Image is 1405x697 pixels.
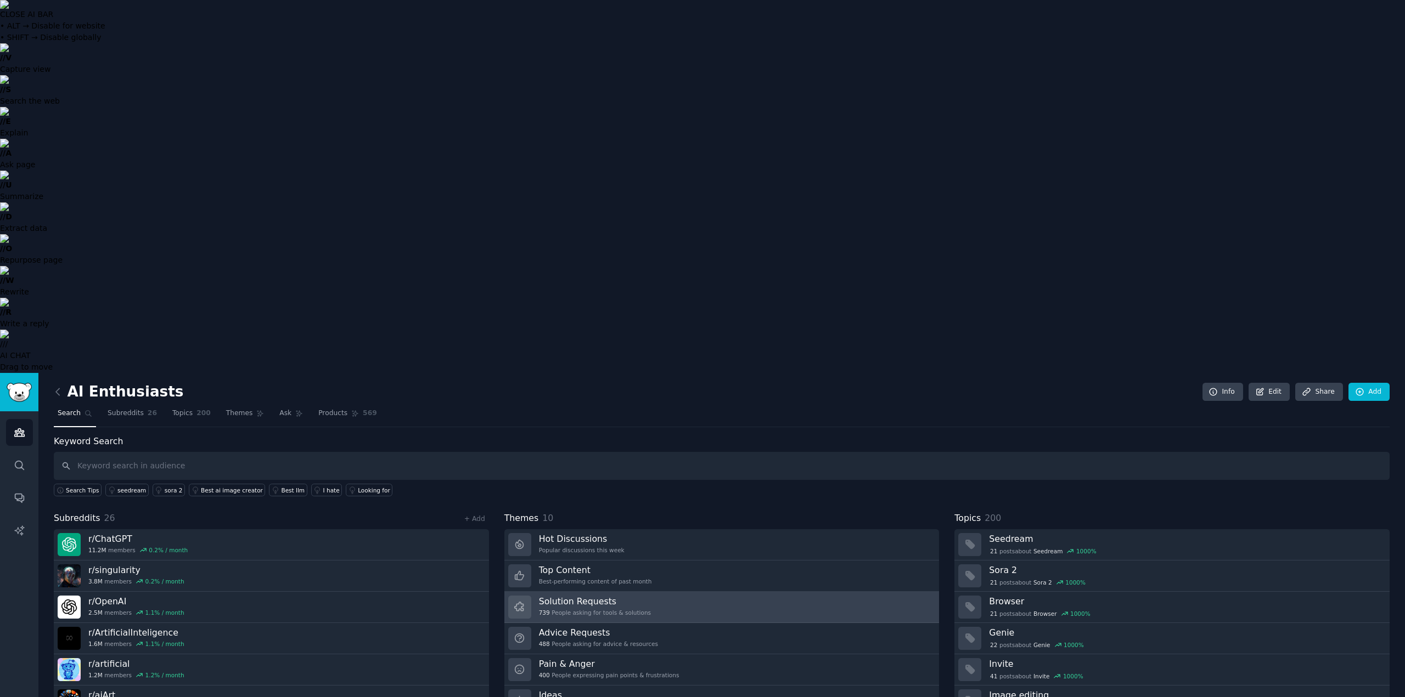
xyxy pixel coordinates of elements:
span: 41 [990,672,997,680]
span: 2.5M [88,609,103,616]
h2: AI Enthusiasts [54,383,183,401]
span: 11.2M [88,546,106,554]
h3: Seedream [989,533,1382,545]
div: post s about [989,577,1086,587]
a: Genie22postsaboutGenie1000% [954,623,1390,654]
a: Topics200 [168,405,215,427]
span: Browser [1033,610,1057,617]
div: Best llm [281,486,305,494]
div: Best-performing content of past month [539,577,652,585]
span: 488 [539,640,550,648]
img: GummySearch logo [7,383,32,402]
span: 1.2M [88,671,103,679]
span: 3.8M [88,577,103,585]
a: Best llm [269,484,307,496]
a: Advice Requests488People asking for advice & resources [504,623,940,654]
h3: r/ artificial [88,658,184,670]
div: members [88,546,188,554]
h3: Advice Requests [539,627,658,638]
div: People asking for tools & solutions [539,609,651,616]
div: members [88,640,184,648]
a: Seedream21postsaboutSeedream1000% [954,529,1390,560]
span: 200 [985,513,1001,523]
a: r/OpenAI2.5Mmembers1.1% / month [54,592,489,623]
a: Best ai image creator [189,484,265,496]
span: 1.6M [88,640,103,648]
a: sora 2 [153,484,185,496]
span: Themes [226,409,253,418]
a: Looking for [346,484,392,496]
div: Looking for [358,486,390,494]
span: 400 [539,671,550,679]
a: Browser21postsaboutBrowser1000% [954,592,1390,623]
h3: Pain & Anger [539,658,679,670]
span: 569 [363,409,377,418]
a: r/ChatGPT11.2Mmembers0.2% / month [54,529,489,560]
div: 1000 % [1065,579,1086,586]
div: I hate [323,486,340,494]
input: Keyword search in audience [54,452,1390,480]
h3: r/ ArtificialInteligence [88,627,184,638]
div: members [88,609,184,616]
div: 1.1 % / month [145,609,184,616]
div: post s about [989,609,1091,619]
div: People expressing pain points & frustrations [539,671,679,679]
label: Keyword Search [54,436,123,446]
div: People asking for advice & resources [539,640,658,648]
span: 22 [990,641,997,649]
span: Search [58,409,81,418]
a: r/ArtificialInteligence1.6Mmembers1.1% / month [54,623,489,654]
h3: Top Content [539,564,652,576]
div: 1000 % [1063,672,1083,680]
span: 26 [148,409,157,418]
span: Invite [1033,672,1049,680]
span: Sora 2 [1033,579,1052,586]
a: Share [1295,383,1342,401]
button: Search Tips [54,484,102,496]
span: 21 [990,579,997,586]
div: post s about [989,640,1084,650]
img: singularity [58,564,81,587]
div: 1000 % [1070,610,1091,617]
h3: Genie [989,627,1382,638]
span: Search Tips [66,486,99,494]
a: Themes [222,405,268,427]
div: post s about [989,671,1084,681]
img: OpenAI [58,596,81,619]
div: Popular discussions this week [539,546,625,554]
div: post s about [989,546,1097,556]
a: Invite41postsaboutInvite1000% [954,654,1390,685]
a: Top ContentBest-performing content of past month [504,560,940,592]
span: Products [318,409,347,418]
a: seedream [105,484,149,496]
span: Themes [504,512,539,525]
h3: Invite [989,658,1382,670]
span: 200 [196,409,211,418]
img: ChatGPT [58,533,81,556]
h3: r/ ChatGPT [88,533,188,545]
span: 739 [539,609,550,616]
a: + Add [464,515,485,523]
a: Products569 [314,405,380,427]
h3: r/ OpenAI [88,596,184,607]
span: Ask [279,409,291,418]
a: Edit [1249,383,1290,401]
a: Ask [276,405,307,427]
a: r/singularity3.8Mmembers0.2% / month [54,560,489,592]
a: I hate [311,484,342,496]
a: Subreddits26 [104,405,161,427]
h3: r/ singularity [88,564,184,576]
a: Sora 221postsaboutSora 21000% [954,560,1390,592]
a: r/artificial1.2Mmembers1.2% / month [54,654,489,685]
span: 21 [990,547,997,555]
span: 21 [990,610,997,617]
a: Pain & Anger400People expressing pain points & frustrations [504,654,940,685]
div: 1000 % [1076,547,1097,555]
span: 10 [542,513,553,523]
h3: Sora 2 [989,564,1382,576]
span: Topics [172,409,193,418]
a: Add [1348,383,1390,401]
span: Topics [954,512,981,525]
h3: Solution Requests [539,596,651,607]
span: Genie [1033,641,1050,649]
